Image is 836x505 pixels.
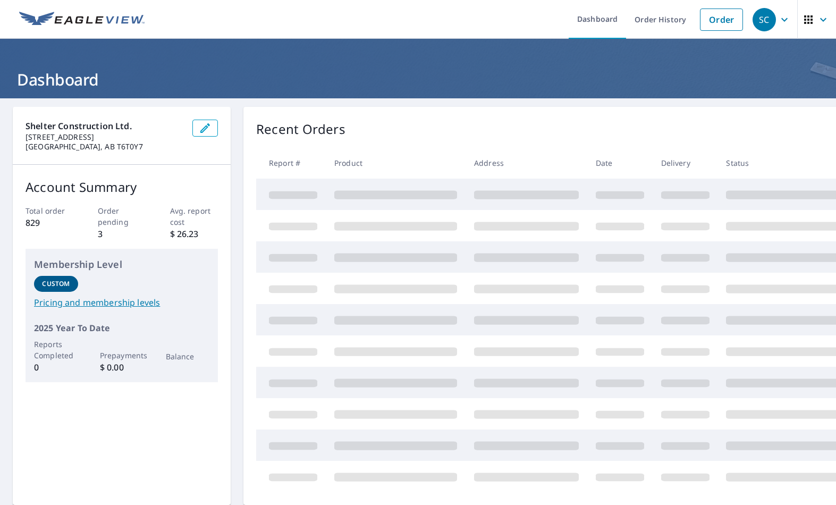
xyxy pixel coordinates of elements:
[26,132,184,142] p: [STREET_ADDRESS]
[26,216,74,229] p: 829
[34,361,78,374] p: 0
[753,8,776,31] div: SC
[256,120,345,139] p: Recent Orders
[653,147,718,179] th: Delivery
[42,279,70,289] p: Custom
[587,147,653,179] th: Date
[466,147,587,179] th: Address
[170,205,218,228] p: Avg. report cost
[34,322,209,334] p: 2025 Year To Date
[34,339,78,361] p: Reports Completed
[34,257,209,272] p: Membership Level
[326,147,466,179] th: Product
[166,351,210,362] p: Balance
[19,12,145,28] img: EV Logo
[26,205,74,216] p: Total order
[13,69,823,90] h1: Dashboard
[700,9,743,31] a: Order
[26,178,218,197] p: Account Summary
[26,142,184,151] p: [GEOGRAPHIC_DATA], AB T6T0Y7
[98,228,146,240] p: 3
[100,350,144,361] p: Prepayments
[100,361,144,374] p: $ 0.00
[34,296,209,309] a: Pricing and membership levels
[256,147,326,179] th: Report #
[26,120,184,132] p: Shelter Construction Ltd.
[98,205,146,228] p: Order pending
[170,228,218,240] p: $ 26.23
